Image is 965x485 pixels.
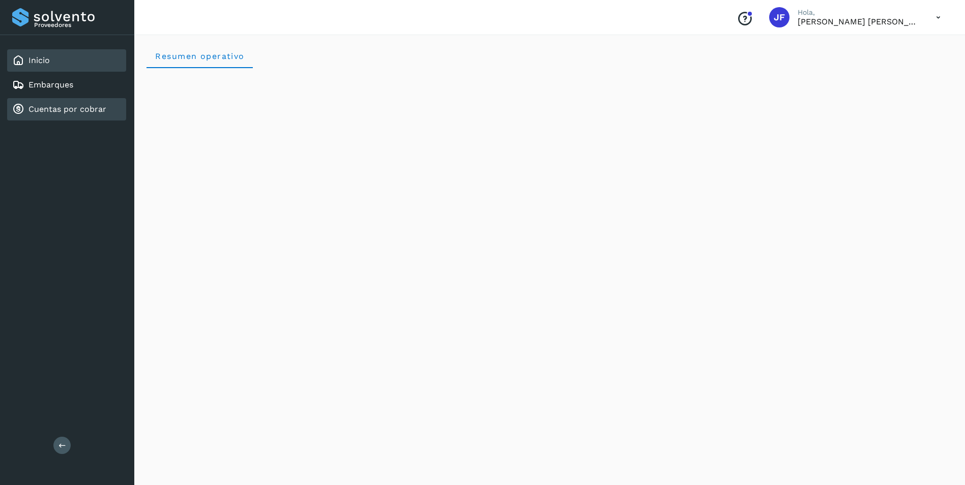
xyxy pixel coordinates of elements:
p: Proveedores [34,21,122,28]
div: Embarques [7,74,126,96]
a: Cuentas por cobrar [28,104,106,114]
div: Cuentas por cobrar [7,98,126,120]
span: Resumen operativo [155,51,245,61]
p: Hola, [798,8,920,17]
a: Inicio [28,55,50,65]
div: Inicio [7,49,126,72]
p: JUAN FRANCISCO PARDO MARTINEZ [798,17,920,26]
a: Embarques [28,80,73,89]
